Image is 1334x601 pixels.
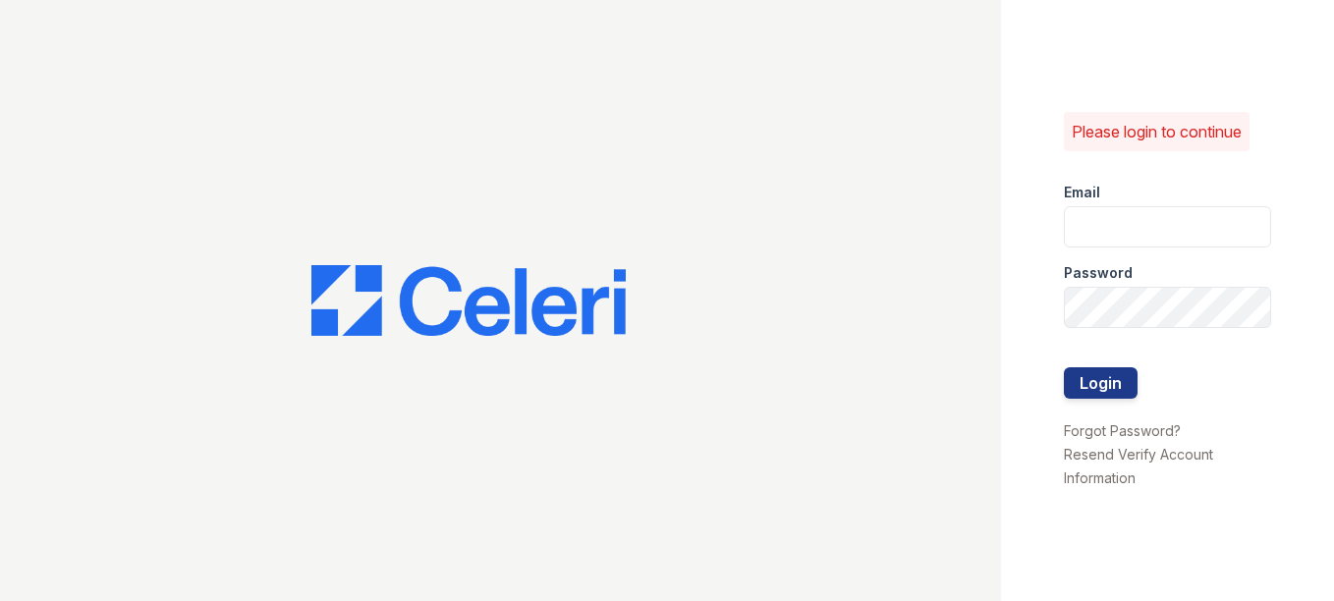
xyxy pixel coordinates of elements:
img: CE_Logo_Blue-a8612792a0a2168367f1c8372b55b34899dd931a85d93a1a3d3e32e68fde9ad4.png [311,265,626,336]
a: Forgot Password? [1064,422,1181,439]
button: Login [1064,367,1138,399]
p: Please login to continue [1072,120,1242,143]
label: Email [1064,183,1100,202]
a: Resend Verify Account Information [1064,446,1213,486]
label: Password [1064,263,1133,283]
